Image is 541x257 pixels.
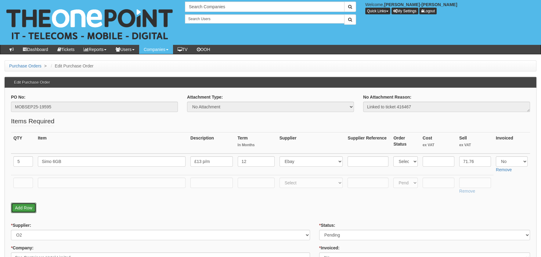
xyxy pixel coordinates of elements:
a: Remove [459,189,475,194]
th: Description [188,132,235,154]
th: Order Status [391,132,420,154]
a: Purchase Orders [9,63,41,68]
label: Supplier: [11,222,31,228]
th: Item [35,132,188,154]
a: Users [111,45,139,54]
th: Supplier Reference [345,132,391,154]
input: Search Users [185,14,344,24]
label: Attachment Type: [187,94,223,100]
a: OOH [192,45,215,54]
small: ex VAT [423,143,454,148]
a: TV [173,45,192,54]
button: Quick Links [365,8,390,14]
th: Term [235,132,277,154]
small: ex VAT [459,143,491,148]
h3: Edit Purchase Order [11,77,53,88]
a: Tickets [53,45,79,54]
li: Edit Purchase Order [49,63,94,69]
label: No Attachment Reason: [363,94,411,100]
a: My Settings [391,8,418,14]
a: Companies [139,45,173,54]
th: Sell [457,132,493,154]
th: Cost [420,132,457,154]
textarea: Linked to ticket 416467 [363,102,530,112]
label: PO No: [11,94,25,100]
a: Add Row [11,203,36,213]
label: Company: [11,245,34,251]
div: Welcome, [361,2,541,14]
span: > [43,63,48,68]
a: Reports [79,45,111,54]
th: Invoiced [493,132,530,154]
b: [PERSON_NAME]-[PERSON_NAME] [384,2,457,7]
th: QTY [11,132,35,154]
a: Dashboard [18,45,53,54]
a: Remove [496,167,512,172]
input: Search Companies [185,2,344,12]
a: Logout [419,8,437,14]
label: Status: [319,222,335,228]
small: In Months [238,143,275,148]
label: Invoiced: [319,245,340,251]
legend: Items Required [11,117,54,126]
th: Supplier [277,132,345,154]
